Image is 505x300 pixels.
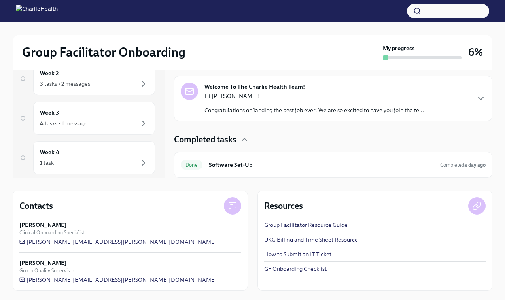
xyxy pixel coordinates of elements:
[440,161,486,169] span: September 2nd, 2025 10:07
[464,162,486,168] strong: a day ago
[264,250,331,258] a: How to Submit an IT Ticket
[204,83,305,91] strong: Welcome To The Charlie Health Team!
[264,221,348,229] a: Group Facilitator Resource Guide
[383,44,415,52] strong: My progress
[19,276,217,284] a: [PERSON_NAME][EMAIL_ADDRESS][PERSON_NAME][DOMAIN_NAME]
[40,119,88,127] div: 4 tasks • 1 message
[440,162,486,168] span: Completed
[264,200,303,212] h4: Resources
[22,44,185,60] h2: Group Facilitator Onboarding
[19,221,66,229] strong: [PERSON_NAME]
[209,160,434,169] h6: Software Set-Up
[19,141,155,174] a: Week 41 task
[40,159,54,167] div: 1 task
[19,200,53,212] h4: Contacts
[204,92,424,100] p: Hi [PERSON_NAME]!
[174,134,492,145] div: Completed tasks
[19,238,217,246] a: [PERSON_NAME][EMAIL_ADDRESS][PERSON_NAME][DOMAIN_NAME]
[204,106,424,114] p: Congratulations on landing the best job ever! We are so excited to have you join the te...
[181,158,486,171] a: DoneSoftware Set-UpCompleteda day ago
[16,5,58,17] img: CharlieHealth
[40,108,59,117] h6: Week 3
[174,134,236,145] h4: Completed tasks
[264,265,327,273] a: GF Onboarding Checklist
[19,259,66,267] strong: [PERSON_NAME]
[19,229,84,236] span: Clinical Onboarding Specialist
[264,236,358,243] a: UKG Billing and Time Sheet Resource
[181,162,202,168] span: Done
[468,45,483,59] h3: 6%
[40,80,90,88] div: 3 tasks • 2 messages
[40,148,59,157] h6: Week 4
[19,267,74,274] span: Group Quality Supervisor
[19,102,155,135] a: Week 34 tasks • 1 message
[19,62,155,95] a: Week 23 tasks • 2 messages
[40,69,59,77] h6: Week 2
